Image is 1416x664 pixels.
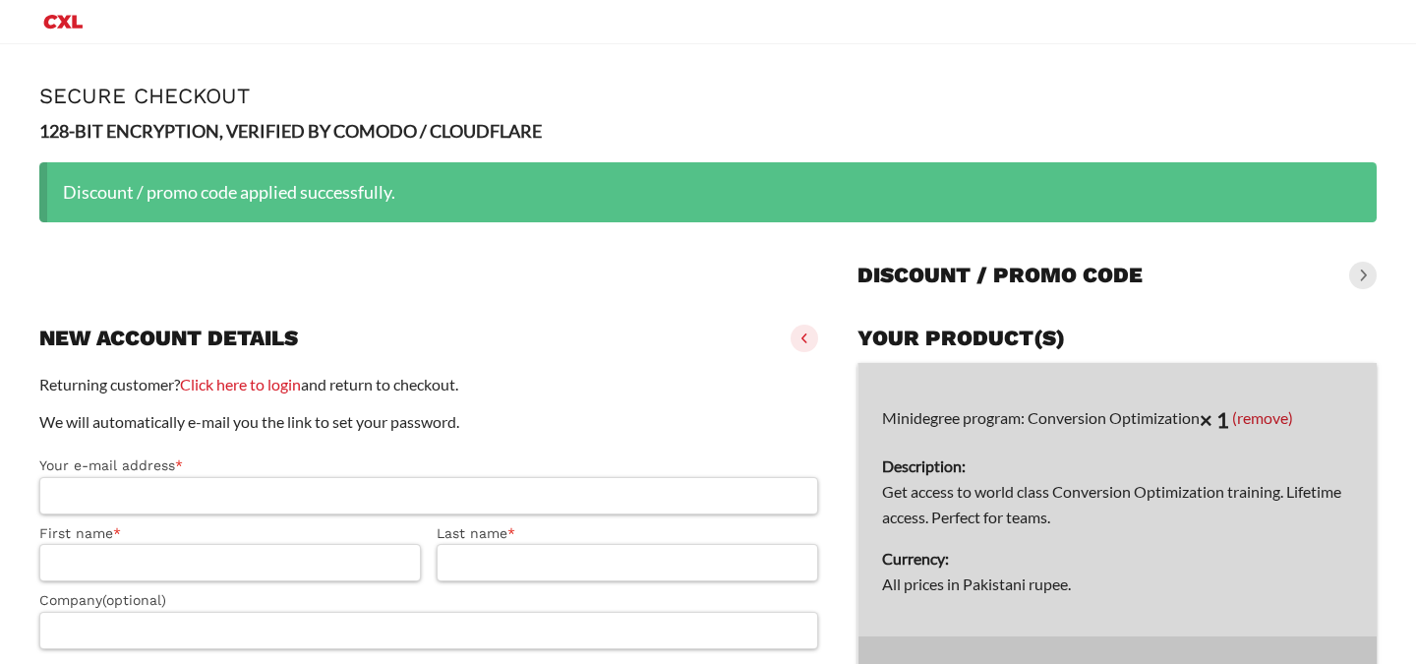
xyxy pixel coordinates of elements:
[39,120,542,142] strong: 128-BIT ENCRYPTION, VERIFIED BY COMODO / CLOUDFLARE
[180,375,301,393] a: Click here to login
[857,262,1143,289] h3: Discount / promo code
[39,84,1377,108] h1: Secure Checkout
[39,162,1377,222] div: Discount / promo code applied successfully.
[102,592,166,608] span: (optional)
[39,454,818,477] label: Your e-mail address
[39,589,818,612] label: Company
[437,522,818,545] label: Last name
[39,409,818,435] p: We will automatically e-mail you the link to set your password.
[39,522,421,545] label: First name
[39,372,818,397] p: Returning customer? and return to checkout.
[39,325,298,352] h3: New account details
